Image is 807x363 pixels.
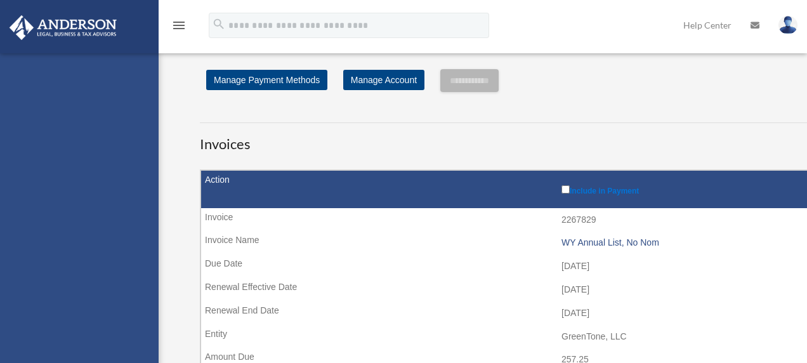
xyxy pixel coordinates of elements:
[343,70,424,90] a: Manage Account
[171,22,187,33] a: menu
[6,15,121,40] img: Anderson Advisors Platinum Portal
[206,70,327,90] a: Manage Payment Methods
[561,185,570,194] input: Include in Payment
[171,18,187,33] i: menu
[778,16,797,34] img: User Pic
[212,17,226,31] i: search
